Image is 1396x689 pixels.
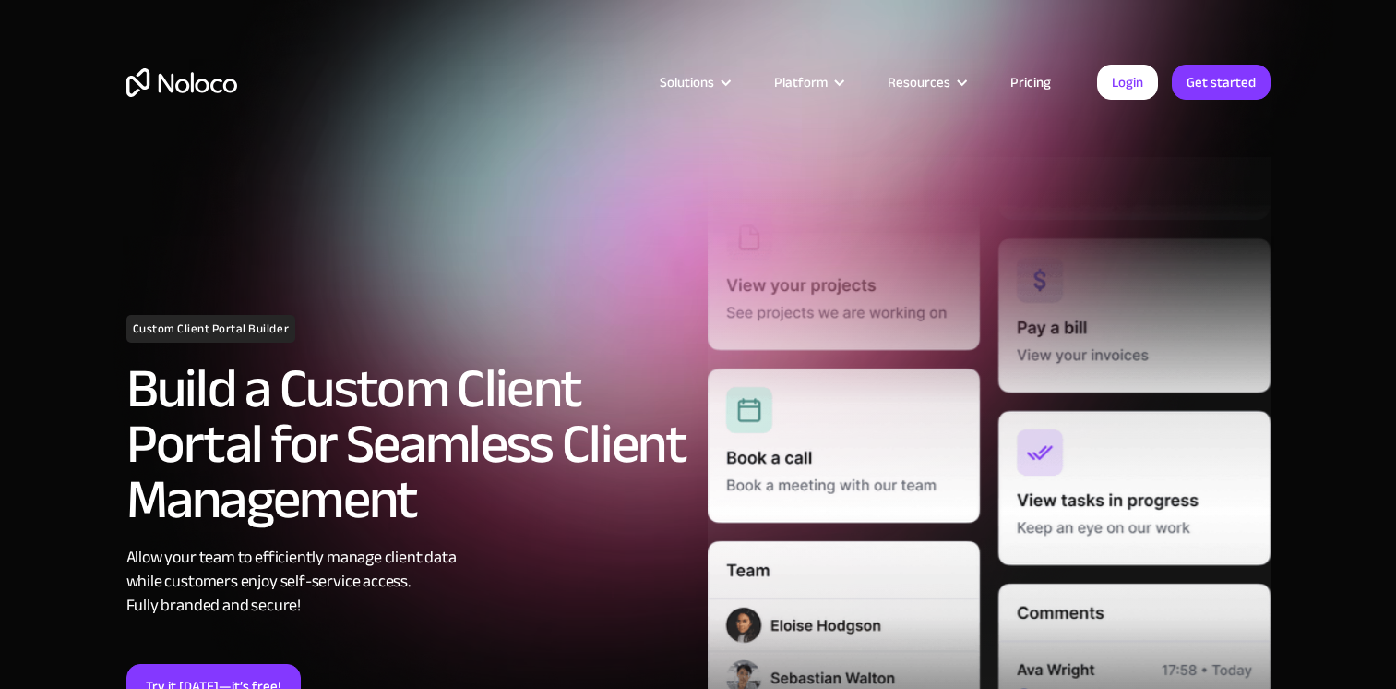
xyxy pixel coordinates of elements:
a: Pricing [987,70,1074,94]
div: Platform [751,70,865,94]
div: Solutions [637,70,751,94]
div: Allow your team to efficiently manage client data while customers enjoy self-service access. Full... [126,546,689,618]
h2: Build a Custom Client Portal for Seamless Client Management [126,361,689,527]
div: Resources [865,70,987,94]
a: home [126,68,237,97]
a: Login [1097,65,1158,100]
div: Platform [774,70,828,94]
div: Resources [888,70,950,94]
div: Solutions [660,70,714,94]
h1: Custom Client Portal Builder [126,315,296,343]
a: Get started [1172,65,1271,100]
